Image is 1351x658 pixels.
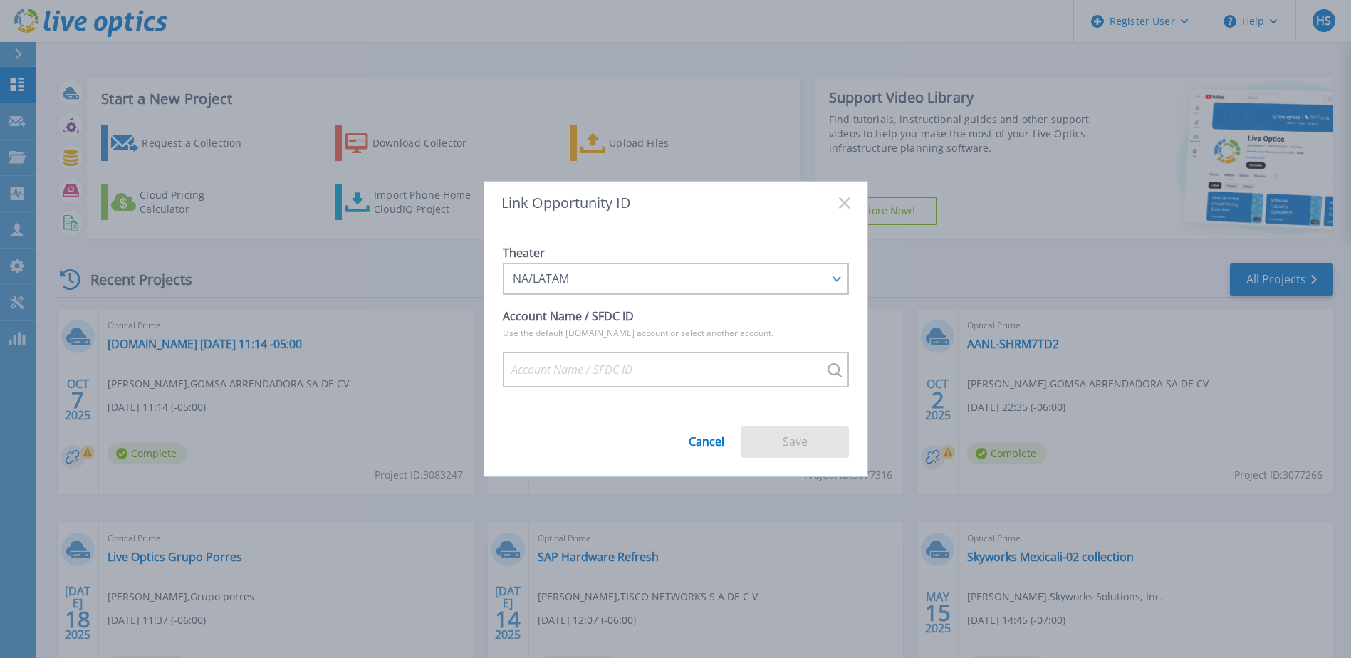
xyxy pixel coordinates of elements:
div: NA/LATAM [513,272,823,285]
p: Use the default [DOMAIN_NAME] account or select another account. [503,326,849,340]
button: Save [741,426,849,458]
span: Link Opportunity ID [501,194,631,211]
a: Cancel [689,424,724,448]
p: Account Name / SFDC ID [503,306,849,326]
input: Account Name / SFDC ID [503,352,849,387]
p: Theater [503,243,849,263]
